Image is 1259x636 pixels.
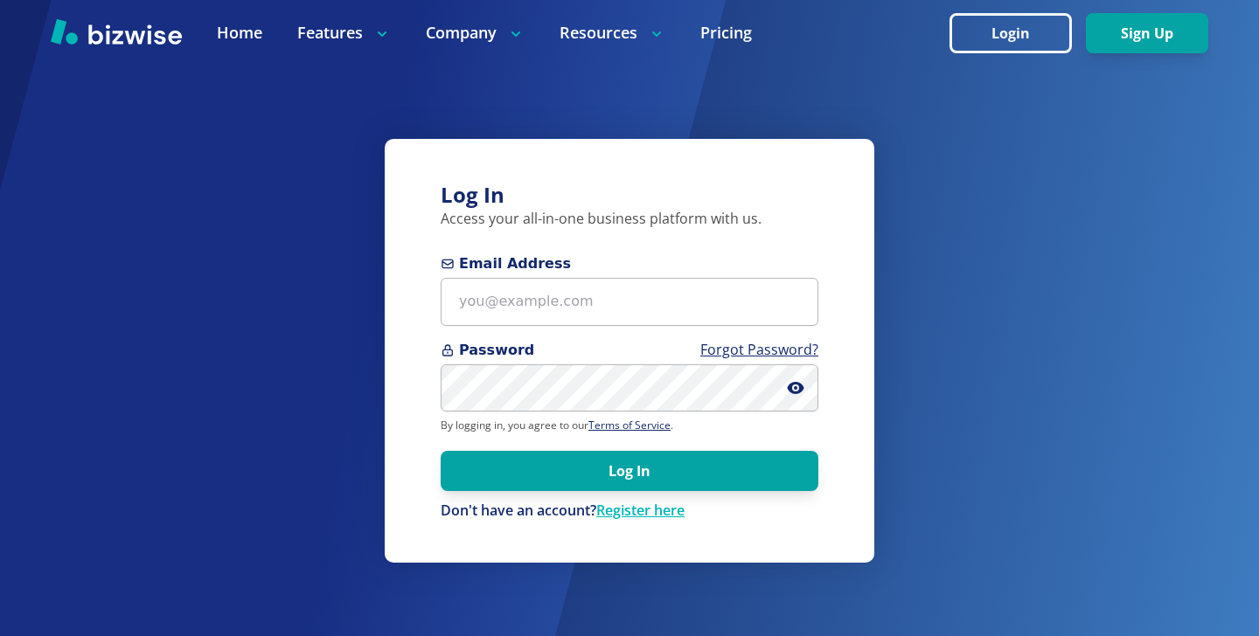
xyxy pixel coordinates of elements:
p: By logging in, you agree to our . [441,418,818,432]
h3: Log In [441,181,818,210]
p: Don't have an account? [441,501,818,521]
a: Forgot Password? [700,340,818,359]
a: Terms of Service [588,418,671,432]
button: Sign Up [1086,13,1208,53]
span: Email Address [441,253,818,274]
button: Log In [441,451,818,491]
p: Features [297,22,391,44]
span: Password [441,340,818,361]
button: Login [949,13,1072,53]
p: Access your all-in-one business platform with us. [441,210,818,229]
a: Login [949,25,1086,42]
a: Home [217,22,262,44]
a: Pricing [700,22,752,44]
p: Resources [560,22,665,44]
p: Company [426,22,525,44]
input: you@example.com [441,278,818,326]
img: Bizwise Logo [51,18,182,45]
a: Register here [596,501,685,520]
div: Don't have an account?Register here [441,501,818,521]
a: Sign Up [1086,25,1208,42]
